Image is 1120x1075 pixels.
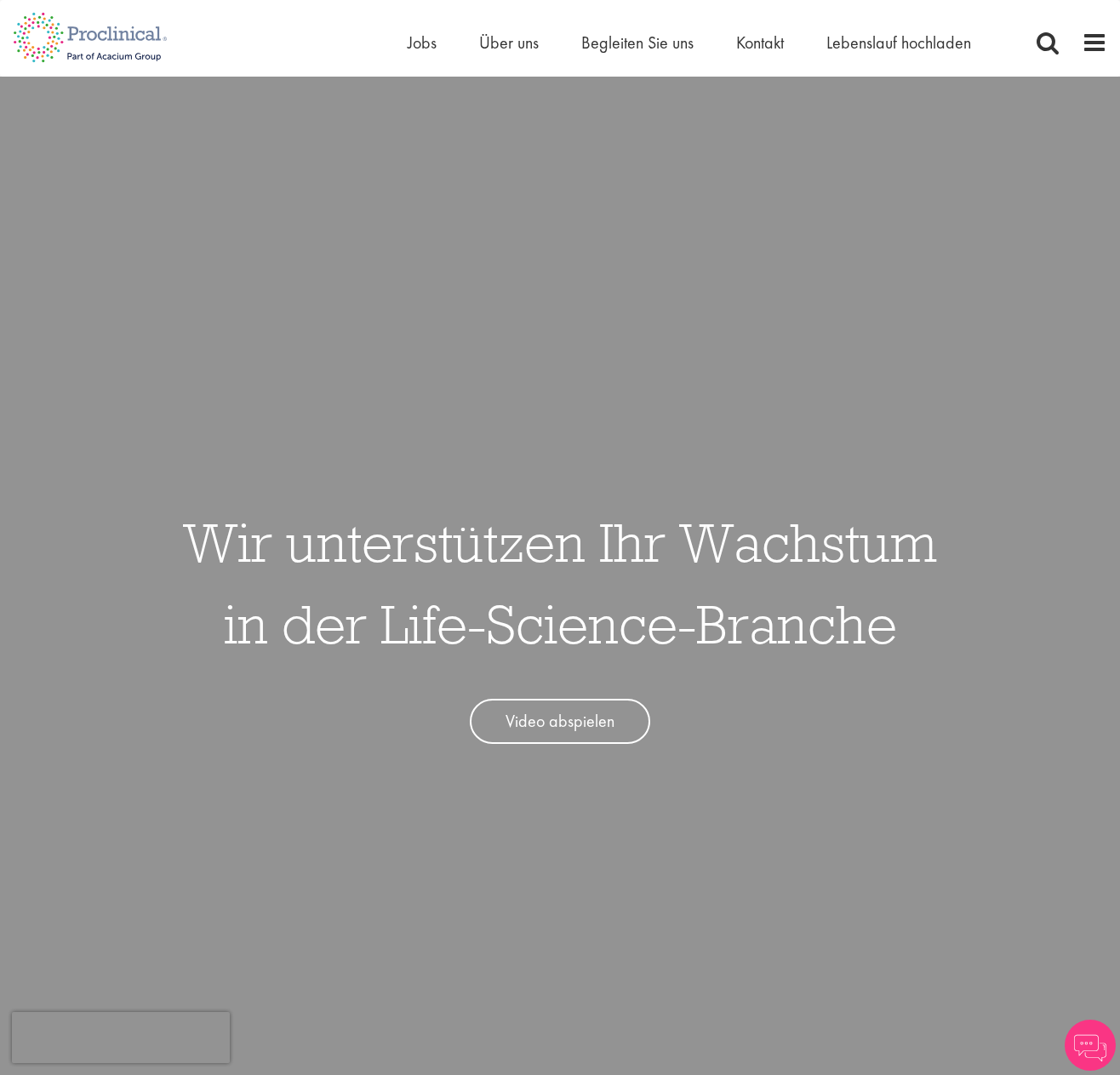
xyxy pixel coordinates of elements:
[479,31,539,54] a: Über uns
[506,710,614,732] font: Video abspielen
[408,31,437,54] a: Jobs
[736,31,784,54] a: Kontakt
[183,508,937,576] font: Wir unterstützen Ihr Wachstum
[581,31,694,54] a: Begleiten Sie uns
[1065,1020,1116,1071] img: Chatbot
[826,31,971,54] a: Lebenslauf hochladen
[224,590,897,658] font: in der Life-Science-Branche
